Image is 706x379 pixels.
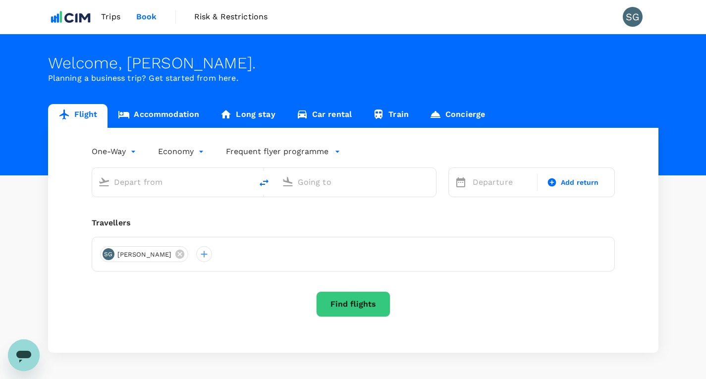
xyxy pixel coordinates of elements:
[429,181,431,183] button: Open
[48,104,108,128] a: Flight
[114,174,231,190] input: Depart from
[108,104,210,128] a: Accommodation
[136,11,157,23] span: Book
[252,171,276,195] button: delete
[48,6,94,28] img: CIM ENVIRONMENTAL PTY LTD
[101,11,120,23] span: Trips
[419,104,495,128] a: Concierge
[103,248,114,260] div: SG
[92,144,138,160] div: One-Way
[210,104,285,128] a: Long stay
[48,72,658,84] p: Planning a business trip? Get started from here.
[298,174,415,190] input: Going to
[194,11,268,23] span: Risk & Restrictions
[48,54,658,72] div: Welcome , [PERSON_NAME] .
[226,146,328,158] p: Frequent flyer programme
[158,144,206,160] div: Economy
[92,217,615,229] div: Travellers
[111,250,178,260] span: [PERSON_NAME]
[100,246,189,262] div: SG[PERSON_NAME]
[8,339,40,371] iframe: Button to launch messaging window
[561,177,599,188] span: Add return
[286,104,363,128] a: Car rental
[473,176,532,188] p: Departure
[226,146,340,158] button: Frequent flyer programme
[245,181,247,183] button: Open
[362,104,419,128] a: Train
[623,7,643,27] div: SG
[316,291,390,317] button: Find flights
